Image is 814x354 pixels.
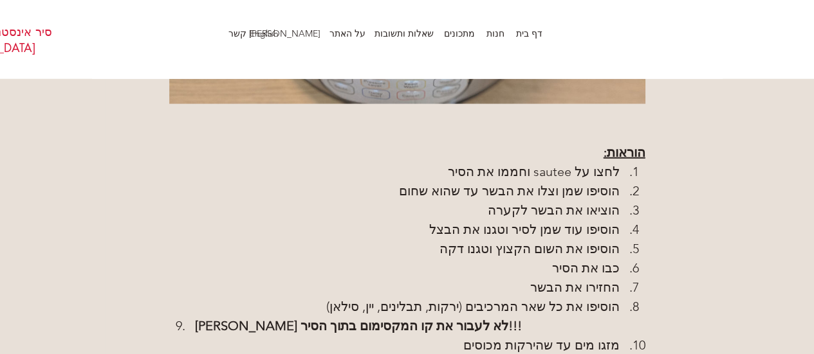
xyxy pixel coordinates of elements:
span: [PERSON_NAME] לא לעבור את קו המקסימום בתוך הסיר!!! [195,318,522,333]
p: דף בית [510,24,549,43]
a: שאלות ותשובות [372,24,440,43]
span: הוסיפו את כל שאר המרכיבים (ירקות, תבלינים, יין, סילאן) [326,299,620,314]
a: דף בית [511,24,549,43]
p: על האתר [323,24,372,43]
span: לחצו על sautee וחממו את הסיר [448,164,620,179]
a: חנות [481,24,511,43]
a: [PERSON_NAME] קשר [285,24,327,43]
a: מתכונים [440,24,481,43]
a: על האתר [327,24,372,43]
span: הוסיפו את השום הקצוץ וטגנו דקה [439,241,620,256]
span: הוסיפו שמן וצלו את הבשר עד שהוא שחום [399,183,620,199]
span: הוסיפו עוד שמן לסיר וטגנו את הבצל [429,222,620,237]
span: כבו את הסיר [552,260,620,276]
p: חנות [480,24,511,43]
p: [PERSON_NAME] קשר [222,24,327,43]
span: הוראות: [604,145,645,160]
span: החזירו את הבשר [530,279,620,295]
span: הוציאו את הבשר לקערה [488,202,620,218]
span: מזגו מים עד שהירקות מכוסים [463,337,620,353]
nav: אתר [214,24,549,43]
p: מתכונים [438,24,481,43]
p: שאלות ותשובות [368,24,440,43]
a: English [243,24,285,43]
